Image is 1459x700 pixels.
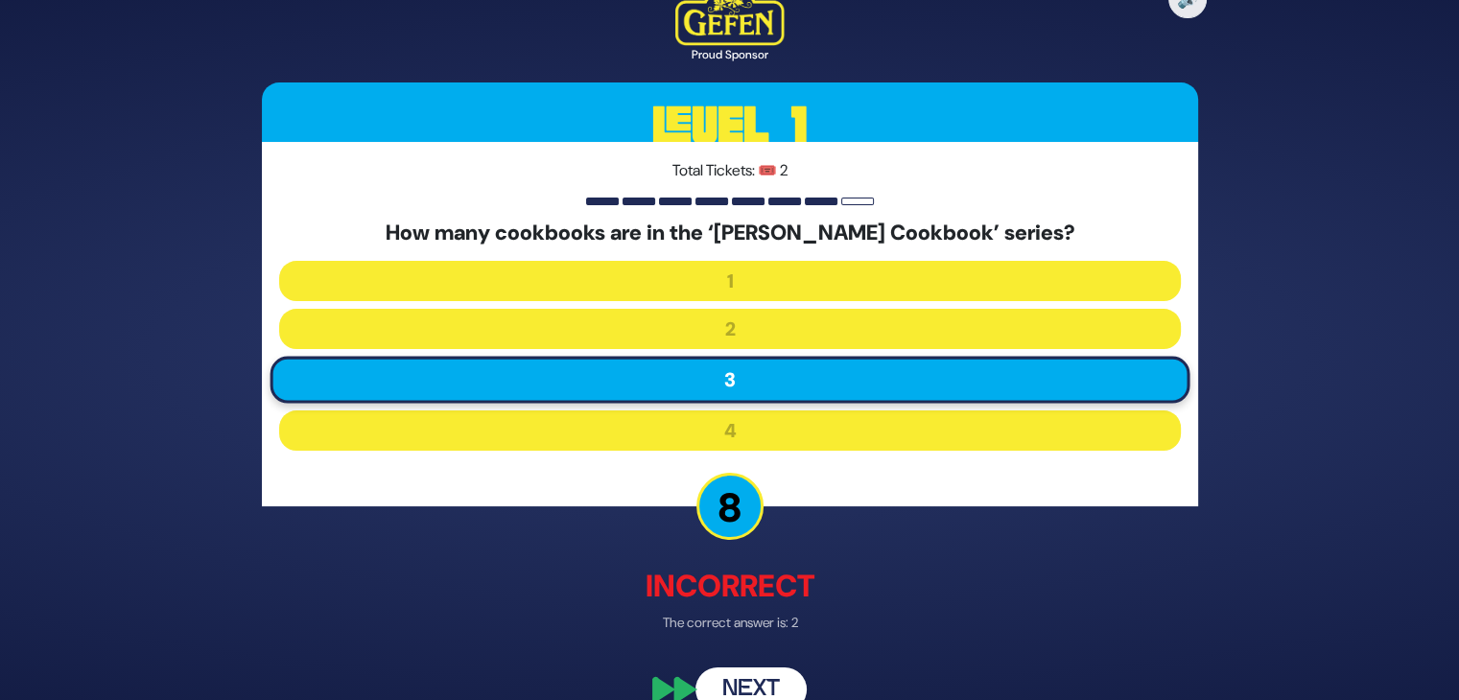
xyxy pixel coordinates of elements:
button: 3 [270,357,1189,404]
button: 4 [279,410,1181,451]
button: 2 [279,309,1181,349]
h5: How many cookbooks are in the ‘[PERSON_NAME] Cookbook’ series? [279,221,1181,245]
h3: Level 1 [262,82,1198,169]
button: 1 [279,261,1181,301]
p: The correct answer is: 2 [262,613,1198,633]
p: Total Tickets: 🎟️ 2 [279,159,1181,182]
div: Proud Sponsor [675,46,784,63]
p: 8 [696,473,764,540]
p: Incorrect [262,563,1198,609]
